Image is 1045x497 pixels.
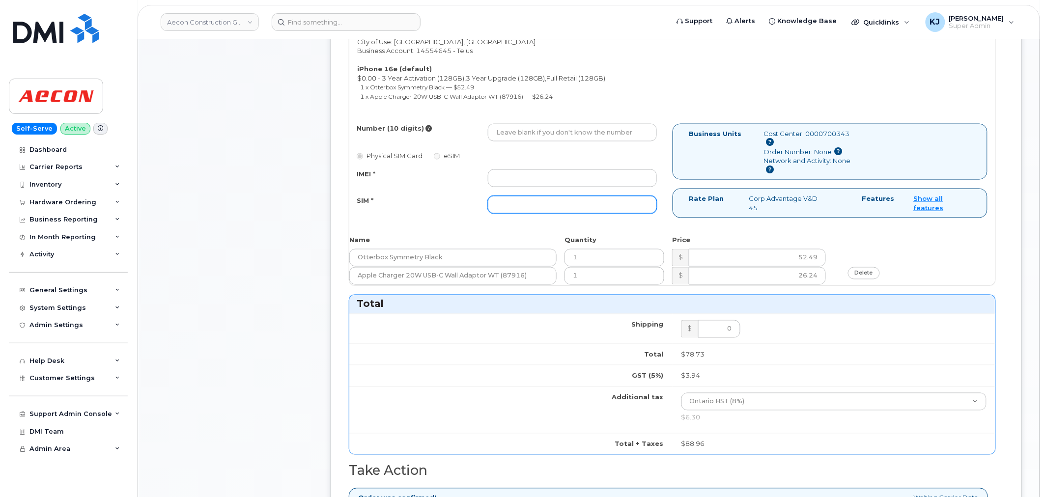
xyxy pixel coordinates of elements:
span: [PERSON_NAME] [949,14,1004,22]
h2: Take Action [349,464,996,478]
input: Find something... [272,13,421,31]
span: Support [685,16,713,26]
a: Aecon Construction Group Inc [161,13,259,31]
label: IMEI * [357,169,375,179]
a: Alerts [720,11,763,31]
div: Quicklinks [845,12,917,32]
input: Name [349,249,557,267]
strong: iPhone 16e (default) [357,65,432,73]
div: Cost Center: 0000700343 [764,129,854,147]
input: Physical SIM Card [357,153,363,160]
small: 1 x Apple Charger 20W USB-C Wall Adaptor WT (87916) — $26.24 [361,93,553,100]
label: Rate Plan [689,194,724,203]
label: Business Units [689,129,742,138]
input: Leave blank if you don't know the number [488,124,657,141]
a: Support [670,11,720,31]
div: $ [681,320,698,338]
div: Order Number: None [764,147,854,157]
div: $6.30 [681,413,987,422]
a: Show all features [914,194,944,212]
input: eSIM [434,153,440,160]
small: 1 x Otterbox Symmetry Black — $52.49 [361,83,475,91]
label: eSIM [434,151,460,161]
span: KJ [930,16,940,28]
label: Total + Taxes [615,440,664,449]
label: Additional tax [612,393,664,402]
input: Name [349,267,557,285]
div: [PERSON_NAME] City of Use: [GEOGRAPHIC_DATA], [GEOGRAPHIC_DATA] Business Account: 14554645 - Telu... [349,10,673,106]
label: Price [672,236,690,245]
a: delete [848,267,880,279]
label: Physical SIM Card [357,151,423,161]
label: Number (10 digits) [357,124,424,133]
div: $ [672,249,689,267]
span: Knowledge Base [778,16,837,26]
label: GST (5%) [632,371,664,381]
span: $88.96 [681,440,705,448]
span: $78.73 [681,351,705,359]
label: Quantity [565,236,596,245]
label: Features [862,194,895,203]
a: Knowledge Base [763,11,844,31]
label: SIM * [357,196,373,205]
div: Corp Advantage V&D 45 [741,194,825,212]
h3: Total [357,298,988,311]
span: Super Admin [949,22,1004,30]
span: Alerts [735,16,756,26]
span: Quicklinks [864,18,900,26]
div: Network and Activity: None [764,156,854,174]
div: $ [672,267,689,285]
span: $3.94 [681,372,701,380]
div: Kobe Justice [919,12,1021,32]
label: Shipping [632,320,664,330]
label: Total [645,350,664,359]
label: Name [349,236,370,245]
